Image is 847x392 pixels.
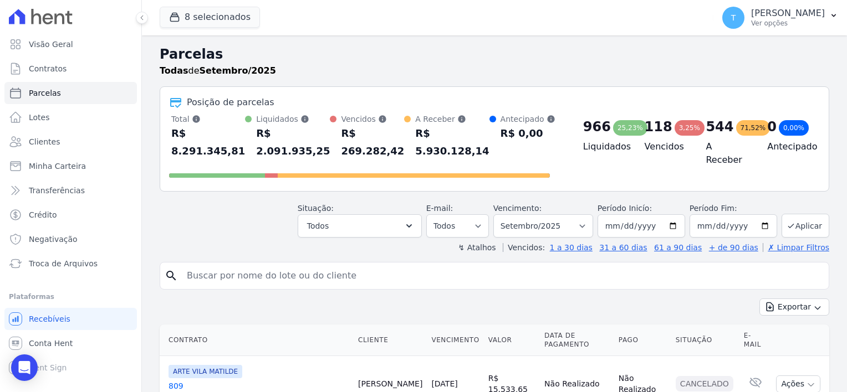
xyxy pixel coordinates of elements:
[501,114,555,125] div: Antecipado
[645,140,688,153] h4: Vencidos
[200,65,276,76] strong: Setembro/2025
[29,185,85,196] span: Transferências
[550,243,593,252] a: 1 a 30 dias
[4,106,137,128] a: Lotes
[751,8,825,19] p: [PERSON_NAME]
[4,58,137,80] a: Contratos
[599,243,647,252] a: 31 a 60 dias
[256,125,330,160] div: R$ 2.091.935,25
[11,354,38,381] div: Open Intercom Messenger
[736,120,771,136] div: 71,52%
[613,120,647,136] div: 25,23%
[583,118,611,136] div: 966
[29,258,98,269] span: Troca de Arquivos
[739,324,772,356] th: E-mail
[709,243,758,252] a: + de 90 dias
[341,125,404,160] div: R$ 269.282,42
[782,214,829,238] button: Aplicar
[493,204,542,213] label: Vencimento:
[706,140,749,167] h4: A Receber
[29,112,50,123] span: Lotes
[29,209,57,220] span: Crédito
[298,204,334,213] label: Situação:
[29,39,73,50] span: Visão Geral
[676,376,733,391] div: Cancelado
[4,308,137,330] a: Recebíveis
[4,155,137,177] a: Minha Carteira
[598,204,652,213] label: Período Inicío:
[29,87,61,99] span: Parcelas
[4,204,137,226] a: Crédito
[767,118,777,136] div: 0
[29,136,60,147] span: Clientes
[165,269,178,282] i: search
[180,265,824,287] input: Buscar por nome do lote ou do cliente
[29,313,70,324] span: Recebíveis
[583,140,627,153] h4: Liquidados
[160,64,276,78] p: de
[29,338,73,349] span: Conta Hent
[4,33,137,55] a: Visão Geral
[767,140,811,153] h4: Antecipado
[654,243,702,252] a: 61 a 90 dias
[160,44,829,64] h2: Parcelas
[501,125,555,142] div: R$ 0,00
[171,114,245,125] div: Total
[763,243,829,252] a: ✗ Limpar Filtros
[29,161,86,172] span: Minha Carteira
[354,324,427,356] th: Cliente
[540,324,614,356] th: Data de Pagamento
[29,234,78,245] span: Negativação
[9,290,132,303] div: Plataformas
[4,179,137,202] a: Transferências
[431,379,457,388] a: [DATE]
[706,118,733,136] div: 544
[415,125,489,160] div: R$ 5.930.128,14
[484,324,540,356] th: Valor
[169,365,242,378] span: ARTE VILA MATILDE
[341,114,404,125] div: Vencidos
[427,324,483,356] th: Vencimento
[160,324,354,356] th: Contrato
[779,120,809,136] div: 0,00%
[713,2,847,33] button: T [PERSON_NAME] Ver opções
[415,114,489,125] div: A Receber
[645,118,672,136] div: 118
[4,82,137,104] a: Parcelas
[160,7,260,28] button: 8 selecionados
[4,332,137,354] a: Conta Hent
[256,114,330,125] div: Liquidados
[503,243,545,252] label: Vencidos:
[160,65,188,76] strong: Todas
[4,252,137,275] a: Troca de Arquivos
[171,125,245,160] div: R$ 8.291.345,81
[4,131,137,153] a: Clientes
[426,204,453,213] label: E-mail:
[29,63,67,74] span: Contratos
[4,228,137,250] a: Negativação
[731,14,736,22] span: T
[307,219,329,233] span: Todos
[759,298,829,316] button: Exportar
[298,214,422,238] button: Todos
[751,19,825,28] p: Ver opções
[671,324,739,356] th: Situação
[458,243,496,252] label: ↯ Atalhos
[187,96,274,109] div: Posição de parcelas
[675,120,705,136] div: 3,25%
[614,324,671,356] th: Pago
[690,203,777,214] label: Período Fim:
